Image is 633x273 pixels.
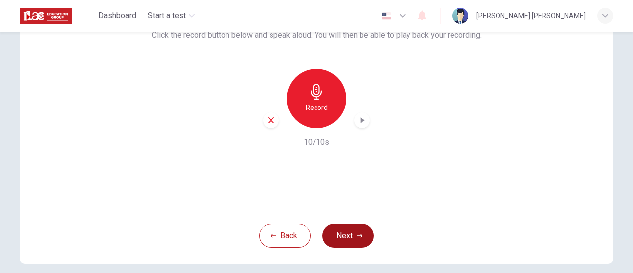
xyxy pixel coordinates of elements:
span: Dashboard [98,10,136,22]
button: Dashboard [94,7,140,25]
img: en [380,12,393,20]
h6: Record [306,102,328,113]
button: Start a test [144,7,199,25]
div: [PERSON_NAME] [PERSON_NAME] [476,10,586,22]
button: Back [259,224,311,248]
span: Click the record button below and speak aloud. You will then be able to play back your recording. [152,29,482,41]
h6: 10/10s [304,136,329,148]
span: Start a test [148,10,186,22]
a: ILAC logo [20,6,94,26]
button: Next [322,224,374,248]
button: Record [287,69,346,128]
img: ILAC logo [20,6,72,26]
img: Profile picture [452,8,468,24]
